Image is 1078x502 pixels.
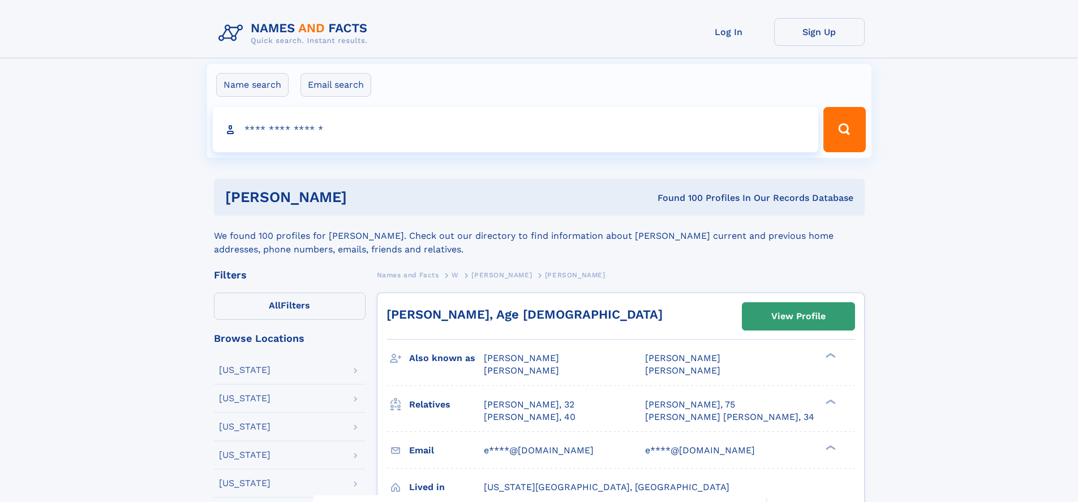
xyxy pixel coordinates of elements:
div: ❯ [823,398,836,405]
div: [US_STATE] [219,394,270,403]
label: Filters [214,293,366,320]
h3: Lived in [409,478,484,497]
span: [PERSON_NAME] [645,353,720,363]
span: [PERSON_NAME] [645,365,720,376]
span: [US_STATE][GEOGRAPHIC_DATA], [GEOGRAPHIC_DATA] [484,482,729,492]
a: W [452,268,459,282]
a: [PERSON_NAME], 40 [484,411,575,423]
span: All [269,300,281,311]
div: ❯ [823,444,836,451]
div: [US_STATE] [219,422,270,431]
div: We found 100 profiles for [PERSON_NAME]. Check out our directory to find information about [PERSO... [214,216,865,256]
div: [US_STATE] [219,366,270,375]
div: Browse Locations [214,333,366,344]
div: Filters [214,270,366,280]
a: View Profile [742,303,854,330]
img: Logo Names and Facts [214,18,377,49]
a: Names and Facts [377,268,439,282]
span: [PERSON_NAME] [545,271,605,279]
span: [PERSON_NAME] [484,365,559,376]
a: [PERSON_NAME], Age [DEMOGRAPHIC_DATA] [386,307,663,321]
a: [PERSON_NAME] [PERSON_NAME], 34 [645,411,814,423]
div: [US_STATE] [219,479,270,488]
a: Sign Up [774,18,865,46]
label: Name search [216,73,289,97]
span: [PERSON_NAME] [484,353,559,363]
a: [PERSON_NAME], 75 [645,398,735,411]
a: [PERSON_NAME], 32 [484,398,574,411]
button: Search Button [823,107,865,152]
a: [PERSON_NAME] [471,268,532,282]
span: W [452,271,459,279]
div: View Profile [771,303,826,329]
div: Found 100 Profiles In Our Records Database [502,192,853,204]
label: Email search [300,73,371,97]
input: search input [213,107,819,152]
span: [PERSON_NAME] [471,271,532,279]
div: [US_STATE] [219,450,270,460]
h3: Email [409,441,484,460]
a: Log In [684,18,774,46]
h1: [PERSON_NAME] [225,190,503,204]
div: ❯ [823,352,836,359]
h3: Also known as [409,349,484,368]
h3: Relatives [409,395,484,414]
